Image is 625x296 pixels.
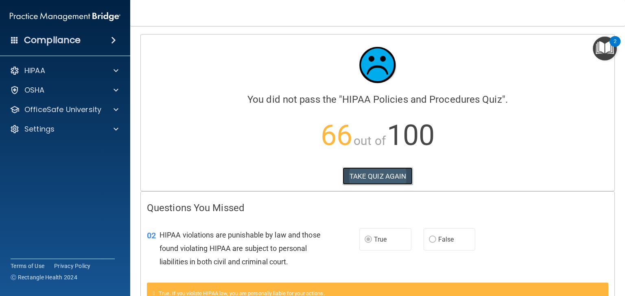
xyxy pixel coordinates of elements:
[593,37,617,60] button: Open Resource Center, 2 new notifications
[11,273,77,281] span: Ⓒ Rectangle Health 2024
[147,231,156,240] span: 02
[387,119,435,152] span: 100
[24,124,55,134] p: Settings
[54,262,91,270] a: Privacy Policy
[614,41,616,52] div: 2
[147,203,608,213] h4: Questions You Missed
[365,237,372,243] input: True
[160,231,321,266] span: HIPAA violations are punishable by law and those found violating HIPAA are subject to personal li...
[10,85,118,95] a: OSHA
[374,236,387,243] span: True
[343,167,413,185] button: TAKE QUIZ AGAIN
[10,124,118,134] a: Settings
[24,105,101,115] p: OfficeSafe University
[24,35,81,46] h4: Compliance
[354,134,386,148] span: out of
[438,236,454,243] span: False
[24,85,45,95] p: OSHA
[353,41,402,89] img: sad_face.ecc698e2.jpg
[24,66,45,76] p: HIPAA
[429,237,436,243] input: False
[342,94,502,105] span: HIPAA Policies and Procedures Quiz
[10,66,118,76] a: HIPAA
[10,105,118,115] a: OfficeSafe University
[11,262,44,270] a: Terms of Use
[321,119,352,152] span: 66
[10,9,120,25] img: PMB logo
[147,94,608,105] h4: You did not pass the " ".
